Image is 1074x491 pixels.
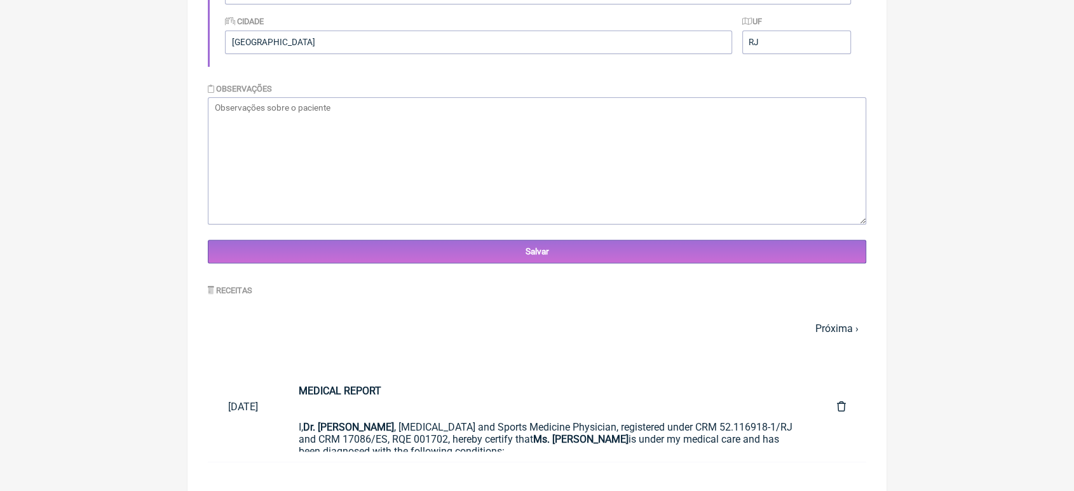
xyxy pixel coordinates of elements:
input: Cidade [225,31,732,54]
label: Cidade [225,17,264,26]
label: UF [742,17,763,26]
a: Próxima › [815,322,859,335]
strong: Ms. [PERSON_NAME] [533,433,629,445]
a: MEDICAL REPORTI,Dr. [PERSON_NAME], [MEDICAL_DATA] and Sports Medicine Physician, registered under... [278,363,817,452]
label: Receitas [208,286,252,295]
nav: pager [208,315,866,342]
input: Salvar [208,240,866,263]
input: UF [742,31,851,54]
div: I, , [MEDICAL_DATA] and Sports Medicine Physician, registered under CRM 52.116918-1/RJ and CRM 17... [299,409,796,469]
strong: MEDICAL REPORT [299,385,381,397]
a: [DATE] [208,391,278,423]
strong: Dr. [PERSON_NAME] [303,421,394,433]
label: Observações [208,84,272,93]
